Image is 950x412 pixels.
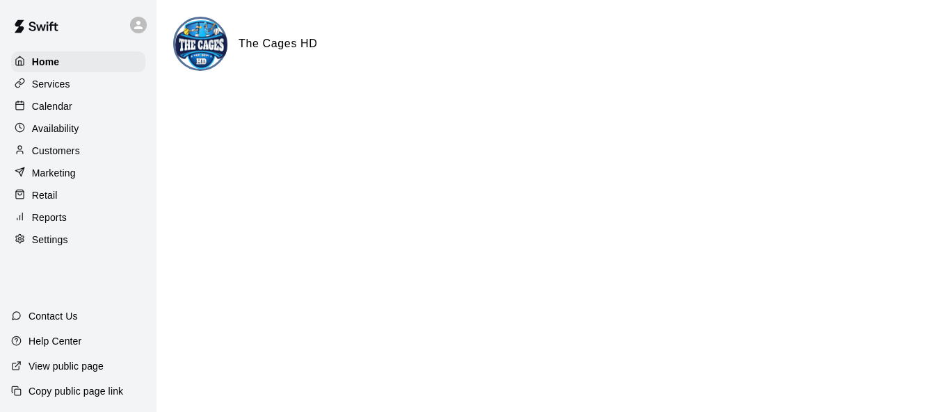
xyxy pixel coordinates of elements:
a: Calendar [11,96,145,117]
a: Reports [11,207,145,228]
p: Contact Us [29,309,78,323]
p: Copy public page link [29,384,123,398]
a: Retail [11,185,145,206]
a: Home [11,51,145,72]
p: Marketing [32,166,76,180]
p: Customers [32,144,80,158]
p: Calendar [32,99,72,113]
p: Services [32,77,70,91]
p: View public page [29,359,104,373]
p: Retail [32,188,58,202]
h6: The Cages HD [239,35,318,53]
p: Home [32,55,60,69]
a: Marketing [11,163,145,183]
a: Availability [11,118,145,139]
img: The Cages HD logo [175,19,227,71]
p: Reports [32,211,67,224]
p: Availability [32,122,79,135]
a: Customers [11,140,145,161]
p: Settings [32,233,68,247]
p: Help Center [29,334,81,348]
a: Services [11,74,145,94]
a: Settings [11,229,145,250]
